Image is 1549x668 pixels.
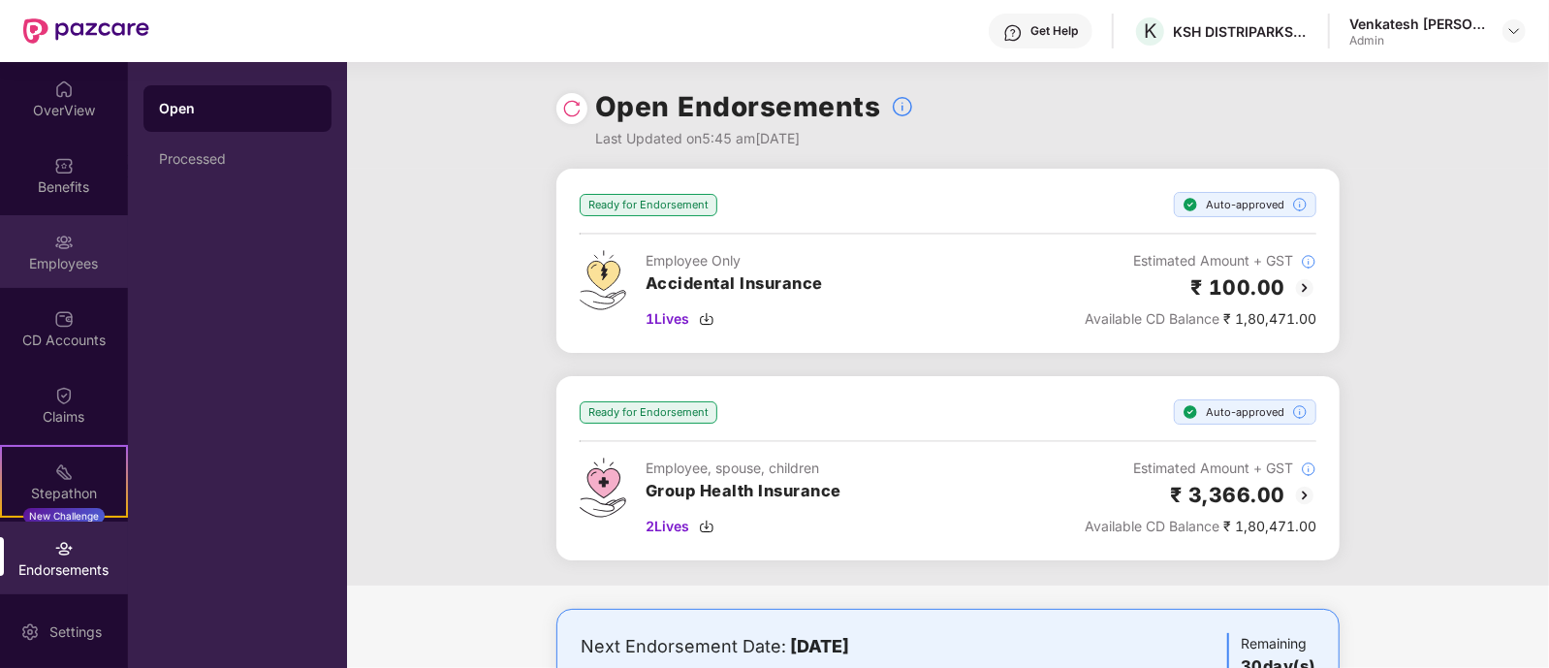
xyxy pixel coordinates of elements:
div: Venkatesh [PERSON_NAME] [1349,15,1485,33]
img: svg+xml;base64,PHN2ZyBpZD0iQmVuZWZpdHMiIHhtbG5zPSJodHRwOi8vd3d3LnczLm9yZy8yMDAwL3N2ZyIgd2lkdGg9Ij... [54,156,74,175]
img: svg+xml;base64,PHN2ZyBpZD0iSW5mb18tXzMyeDMyIiBkYXRhLW5hbWU9IkluZm8gLSAzMngzMiIgeG1sbnM9Imh0dHA6Ly... [1301,461,1316,477]
div: Get Help [1030,23,1078,39]
img: svg+xml;base64,PHN2ZyBpZD0iRHJvcGRvd24tMzJ4MzIiIHhtbG5zPSJodHRwOi8vd3d3LnczLm9yZy8yMDAwL3N2ZyIgd2... [1506,23,1522,39]
div: ₹ 1,80,471.00 [1085,516,1316,537]
img: svg+xml;base64,PHN2ZyBpZD0iSGVscC0zMngzMiIgeG1sbnM9Imh0dHA6Ly93d3cudzMub3JnLzIwMDAvc3ZnIiB3aWR0aD... [1003,23,1023,43]
img: svg+xml;base64,PHN2ZyBpZD0iQmFjay0yMHgyMCIgeG1sbnM9Imh0dHA6Ly93d3cudzMub3JnLzIwMDAvc3ZnIiB3aWR0aD... [1293,276,1316,300]
div: Auto-approved [1174,399,1316,425]
div: Next Endorsement Date: [581,633,1059,660]
div: Settings [44,622,108,642]
span: 1 Lives [646,308,689,330]
div: Estimated Amount + GST [1085,250,1316,271]
img: New Pazcare Logo [23,18,149,44]
img: svg+xml;base64,PHN2ZyB4bWxucz0iaHR0cDovL3d3dy53My5vcmcvMjAwMC9zdmciIHdpZHRoPSI0Ny43MTQiIGhlaWdodD... [580,458,626,518]
div: Ready for Endorsement [580,194,717,216]
img: svg+xml;base64,PHN2ZyBpZD0iSW5mb18tXzMyeDMyIiBkYXRhLW5hbWU9IkluZm8gLSAzMngzMiIgeG1sbnM9Imh0dHA6Ly... [1301,254,1316,270]
img: svg+xml;base64,PHN2ZyBpZD0iRW1wbG95ZWVzIiB4bWxucz0iaHR0cDovL3d3dy53My5vcmcvMjAwMC9zdmciIHdpZHRoPS... [54,233,74,252]
div: Auto-approved [1174,192,1316,217]
span: K [1144,19,1156,43]
img: svg+xml;base64,PHN2ZyBpZD0iSW5mb18tXzMyeDMyIiBkYXRhLW5hbWU9IkluZm8gLSAzMngzMiIgeG1sbnM9Imh0dHA6Ly... [1292,404,1308,420]
div: Ready for Endorsement [580,401,717,424]
img: svg+xml;base64,PHN2ZyBpZD0iUmVsb2FkLTMyeDMyIiB4bWxucz0iaHR0cDovL3d3dy53My5vcmcvMjAwMC9zdmciIHdpZH... [562,99,582,118]
div: Employee Only [646,250,823,271]
img: svg+xml;base64,PHN2ZyB4bWxucz0iaHR0cDovL3d3dy53My5vcmcvMjAwMC9zdmciIHdpZHRoPSIyMSIgaGVpZ2h0PSIyMC... [54,462,74,482]
img: svg+xml;base64,PHN2ZyBpZD0iQmFjay0yMHgyMCIgeG1sbnM9Imh0dHA6Ly93d3cudzMub3JnLzIwMDAvc3ZnIiB3aWR0aD... [1293,484,1316,507]
img: svg+xml;base64,PHN2ZyBpZD0iSW5mb18tXzMyeDMyIiBkYXRhLW5hbWU9IkluZm8gLSAzMngzMiIgeG1sbnM9Imh0dHA6Ly... [891,95,914,118]
div: Employee, spouse, children [646,458,841,479]
h2: ₹ 100.00 [1190,271,1285,303]
div: Estimated Amount + GST [1085,458,1316,479]
b: [DATE] [790,636,849,656]
h2: ₹ 3,366.00 [1170,479,1285,511]
span: Available CD Balance [1085,518,1219,534]
img: svg+xml;base64,PHN2ZyBpZD0iRG93bmxvYWQtMzJ4MzIiIHhtbG5zPSJodHRwOi8vd3d3LnczLm9yZy8yMDAwL3N2ZyIgd2... [699,519,714,534]
img: svg+xml;base64,PHN2ZyBpZD0iU2V0dGluZy0yMHgyMCIgeG1sbnM9Imh0dHA6Ly93d3cudzMub3JnLzIwMDAvc3ZnIiB3aW... [20,622,40,642]
span: 2 Lives [646,516,689,537]
img: svg+xml;base64,PHN2ZyBpZD0iU3RlcC1Eb25lLTE2eDE2IiB4bWxucz0iaHR0cDovL3d3dy53My5vcmcvMjAwMC9zdmciIH... [1183,404,1198,420]
h3: Accidental Insurance [646,271,823,297]
div: Open [159,99,316,118]
div: Processed [159,151,316,167]
img: svg+xml;base64,PHN2ZyBpZD0iRW5kb3JzZW1lbnRzIiB4bWxucz0iaHR0cDovL3d3dy53My5vcmcvMjAwMC9zdmciIHdpZH... [54,539,74,558]
div: Stepathon [2,484,126,503]
img: svg+xml;base64,PHN2ZyBpZD0iSW5mb18tXzMyeDMyIiBkYXRhLW5hbWU9IkluZm8gLSAzMngzMiIgeG1sbnM9Imh0dHA6Ly... [1292,197,1308,212]
span: Available CD Balance [1085,310,1219,327]
h1: Open Endorsements [595,85,881,128]
img: svg+xml;base64,PHN2ZyBpZD0iRG93bmxvYWQtMzJ4MzIiIHhtbG5zPSJodHRwOi8vd3d3LnczLm9yZy8yMDAwL3N2ZyIgd2... [699,311,714,327]
div: KSH DISTRIPARKS PRIVATE LIMITED [1173,22,1309,41]
img: svg+xml;base64,PHN2ZyB4bWxucz0iaHR0cDovL3d3dy53My5vcmcvMjAwMC9zdmciIHdpZHRoPSI0OS4zMjEiIGhlaWdodD... [580,250,626,310]
h3: Group Health Insurance [646,479,841,504]
div: New Challenge [23,508,105,524]
div: Last Updated on 5:45 am[DATE] [595,128,914,149]
img: svg+xml;base64,PHN2ZyBpZD0iU3RlcC1Eb25lLTE2eDE2IiB4bWxucz0iaHR0cDovL3d3dy53My5vcmcvMjAwMC9zdmciIH... [1183,197,1198,212]
img: svg+xml;base64,PHN2ZyBpZD0iQ0RfQWNjb3VudHMiIGRhdGEtbmFtZT0iQ0QgQWNjb3VudHMiIHhtbG5zPSJodHRwOi8vd3... [54,309,74,329]
img: svg+xml;base64,PHN2ZyBpZD0iSG9tZSIgeG1sbnM9Imh0dHA6Ly93d3cudzMub3JnLzIwMDAvc3ZnIiB3aWR0aD0iMjAiIG... [54,80,74,99]
div: ₹ 1,80,471.00 [1085,308,1316,330]
div: Admin [1349,33,1485,48]
img: svg+xml;base64,PHN2ZyBpZD0iQ2xhaW0iIHhtbG5zPSJodHRwOi8vd3d3LnczLm9yZy8yMDAwL3N2ZyIgd2lkdGg9IjIwIi... [54,386,74,405]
